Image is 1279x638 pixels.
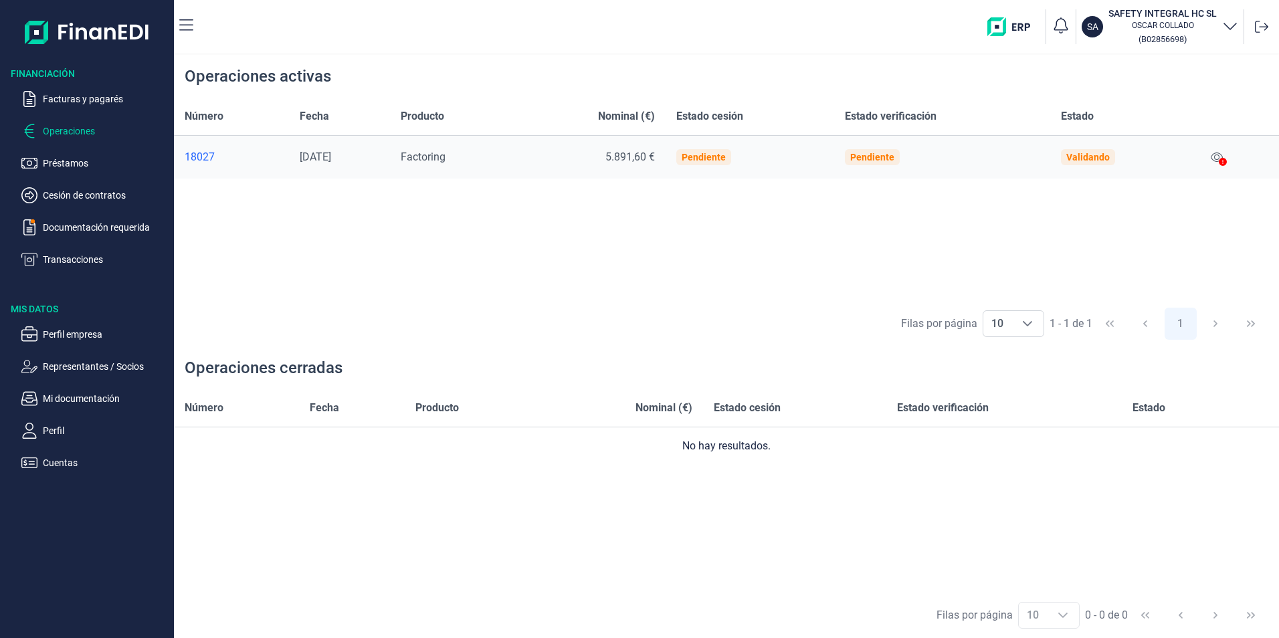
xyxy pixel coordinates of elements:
[43,187,169,203] p: Cesión de contratos
[21,251,169,268] button: Transacciones
[185,108,223,124] span: Número
[415,400,459,416] span: Producto
[1082,7,1238,47] button: SASAFETY INTEGRAL HC SLOSCAR COLLADO(B02856698)
[21,358,169,375] button: Representantes / Socios
[185,438,1268,454] div: No hay resultados.
[1199,599,1232,631] button: Next Page
[635,400,692,416] span: Nominal (€)
[185,66,331,87] div: Operaciones activas
[1108,7,1217,20] h3: SAFETY INTEGRAL HC SL
[21,455,169,471] button: Cuentas
[43,391,169,407] p: Mi documentación
[1165,308,1197,340] button: Page 1
[1235,599,1267,631] button: Last Page
[1129,308,1161,340] button: Previous Page
[1061,108,1094,124] span: Estado
[1047,603,1079,628] div: Choose
[983,311,1011,336] span: 10
[1108,20,1217,31] p: OSCAR COLLADO
[401,108,444,124] span: Producto
[1199,308,1232,340] button: Next Page
[310,400,339,416] span: Fecha
[897,400,989,416] span: Estado verificación
[43,251,169,268] p: Transacciones
[1235,308,1267,340] button: Last Page
[598,108,655,124] span: Nominal (€)
[21,91,169,107] button: Facturas y pagarés
[682,152,726,163] div: Pendiente
[1165,599,1197,631] button: Previous Page
[21,123,169,139] button: Operaciones
[300,150,379,164] div: [DATE]
[21,391,169,407] button: Mi documentación
[850,152,894,163] div: Pendiente
[43,219,169,235] p: Documentación requerida
[25,11,150,54] img: Logo de aplicación
[185,400,223,416] span: Número
[1129,599,1161,631] button: First Page
[43,455,169,471] p: Cuentas
[1094,308,1126,340] button: First Page
[1139,34,1187,44] small: Copiar cif
[21,219,169,235] button: Documentación requerida
[1066,152,1110,163] div: Validando
[185,357,342,379] div: Operaciones cerradas
[43,91,169,107] p: Facturas y pagarés
[401,150,446,163] span: Factoring
[937,607,1013,623] div: Filas por página
[1087,20,1098,33] p: SA
[43,123,169,139] p: Operaciones
[676,108,743,124] span: Estado cesión
[21,187,169,203] button: Cesión de contratos
[901,316,977,332] div: Filas por página
[845,108,937,124] span: Estado verificación
[1011,311,1044,336] div: Choose
[21,326,169,342] button: Perfil empresa
[987,17,1040,36] img: erp
[1133,400,1165,416] span: Estado
[43,155,169,171] p: Préstamos
[1085,610,1128,621] span: 0 - 0 de 0
[43,326,169,342] p: Perfil empresa
[43,358,169,375] p: Representantes / Socios
[300,108,329,124] span: Fecha
[21,423,169,439] button: Perfil
[605,150,655,163] span: 5.891,60 €
[714,400,781,416] span: Estado cesión
[21,155,169,171] button: Préstamos
[1050,318,1092,329] span: 1 - 1 de 1
[43,423,169,439] p: Perfil
[185,150,278,164] a: 18027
